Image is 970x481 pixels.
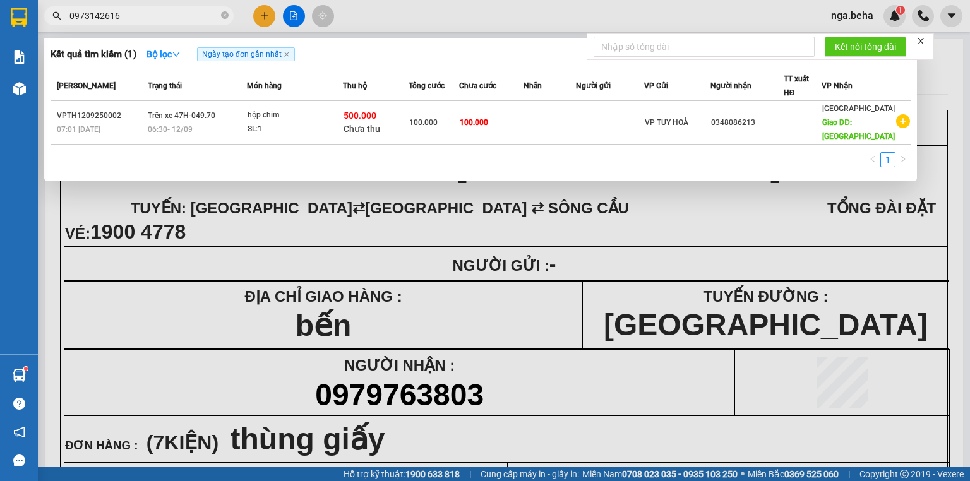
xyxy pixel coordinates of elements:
span: Tổng cước [409,81,445,90]
span: Món hàng [247,81,282,90]
span: Trên xe 47H-049.70 [148,111,215,120]
button: Bộ lọcdown [136,44,191,64]
span: Nhãn [524,81,542,90]
h3: Kết quả tìm kiếm ( 1 ) [51,48,136,61]
button: left [865,152,880,167]
span: close [284,51,290,57]
img: warehouse-icon [13,82,26,95]
span: right [899,155,907,163]
button: right [895,152,911,167]
span: VP Gửi [644,81,668,90]
div: VPTH1209250002 [57,109,144,122]
span: Người nhận [710,81,751,90]
div: hộp chim [248,109,342,122]
sup: 1 [24,367,28,371]
img: warehouse-icon [13,369,26,382]
a: 1 [881,153,895,167]
span: Giao DĐ: [GEOGRAPHIC_DATA] [822,118,895,141]
li: Previous Page [865,152,880,167]
span: close-circle [221,11,229,19]
img: logo-vxr [11,8,27,27]
button: Kết nối tổng đài [825,37,906,57]
span: Chưa cước [459,81,496,90]
li: 1 [880,152,895,167]
span: VP TUY HOÀ [645,118,688,127]
span: Kết nối tổng đài [835,40,896,54]
span: notification [13,426,25,438]
span: plus-circle [896,114,910,128]
span: close [916,37,925,45]
img: solution-icon [13,50,26,64]
span: Ngày tạo đơn gần nhất [197,47,295,61]
li: Next Page [895,152,911,167]
span: [PERSON_NAME] [57,81,116,90]
div: SL: 1 [248,122,342,136]
span: Chưa thu [344,124,380,134]
span: down [172,50,181,59]
span: Người gửi [576,81,611,90]
span: close-circle [221,10,229,22]
span: 07:01 [DATE] [57,125,100,134]
input: Tìm tên, số ĐT hoặc mã đơn [69,9,219,23]
span: [GEOGRAPHIC_DATA] [822,104,895,113]
span: question-circle [13,398,25,410]
strong: Bộ lọc [147,49,181,59]
span: TT xuất HĐ [784,74,809,97]
span: VP Nhận [822,81,853,90]
span: left [869,155,877,163]
span: message [13,454,25,466]
span: 100.000 [460,118,488,127]
span: Thu hộ [343,81,367,90]
span: 06:30 - 12/09 [148,125,193,134]
input: Nhập số tổng đài [594,37,815,57]
span: 100.000 [409,118,438,127]
span: 500.000 [344,110,376,121]
span: search [52,11,61,20]
div: 0348086213 [711,116,783,129]
span: Trạng thái [148,81,182,90]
